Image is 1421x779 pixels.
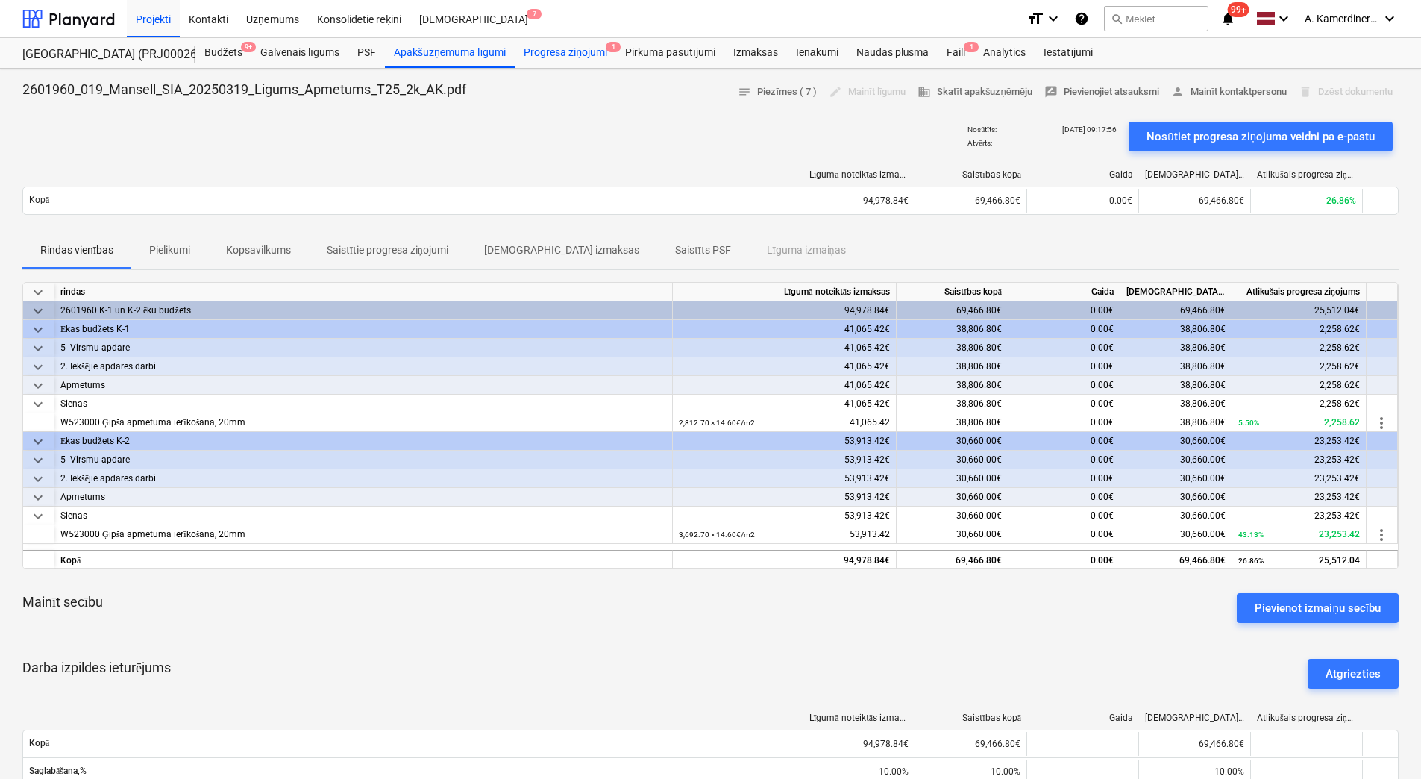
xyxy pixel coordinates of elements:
[1305,13,1379,25] span: A. Kamerdinerovs
[60,525,666,544] div: W523000 Ģipša apmetuma ierīkošana, 20mm
[1008,432,1120,451] div: 0.00€
[847,38,938,68] a: Naudas plūsma
[787,38,847,68] a: Ienākumi
[1232,283,1367,301] div: Atlikušais progresa ziņojums
[1111,13,1123,25] span: search
[616,38,724,68] a: Pirkuma pasūtījumi
[1008,376,1120,395] div: 0.00€
[1008,550,1120,569] div: 0.00€
[195,38,251,68] a: Budžets9+
[327,243,448,258] p: Saistītie progresa ziņojumi
[1008,469,1120,488] div: 0.00€
[1232,488,1367,507] div: 23,253.42€
[1232,432,1367,451] div: 23,253.42€
[1109,195,1132,206] span: 0.00€
[1308,659,1399,689] button: Atgriezties
[673,395,897,413] div: 41,065.42€
[195,38,251,68] div: Budžets
[1232,395,1367,413] div: 2,258.62€
[1114,138,1117,148] p: -
[29,321,47,339] span: keyboard_arrow_down
[1074,10,1089,28] i: Zināšanu pamats
[1044,85,1058,98] span: rate_review
[60,469,666,488] div: 2. Iekšējie apdares darbi
[1033,169,1133,180] div: Gaida
[22,659,171,689] p: Darba izpildes ieturējums
[527,9,542,19] span: 7
[673,488,897,507] div: 53,913.42€
[738,85,751,98] span: notes
[1346,707,1421,779] iframe: Chat Widget
[60,376,666,395] div: Apmetums
[60,488,666,507] div: Apmetums
[738,84,817,101] span: Piezīmes ( 7 )
[22,593,103,611] p: Mainīt secību
[897,339,1008,357] div: 38,806.80€
[40,243,113,258] p: Rindas vienības
[251,38,348,68] a: Galvenais līgums
[22,81,466,98] p: 2601960_019_Mansell_SIA_20250319_Ligums_Apmetums_T25_2k_AK.pdf
[348,38,385,68] div: PSF
[673,376,897,395] div: 41,065.42€
[803,189,915,213] div: 94,978.84€
[673,451,897,469] div: 53,913.42€
[29,302,47,320] span: keyboard_arrow_down
[1008,357,1120,376] div: 0.00€
[226,243,291,258] p: Kopsavilkums
[1062,125,1117,134] p: [DATE] 09:17:56
[1199,195,1244,206] span: 69,466.80€
[29,738,797,749] span: Kopā
[1232,357,1367,376] div: 2,258.62€
[673,339,897,357] div: 41,065.42€
[897,395,1008,413] div: 38,806.80€
[29,358,47,376] span: keyboard_arrow_down
[1008,320,1120,339] div: 0.00€
[54,550,673,569] div: Kopā
[897,550,1008,569] div: 69,466.80€
[60,357,666,376] div: 2. Iekšējie apdares darbi
[1044,10,1062,28] i: keyboard_arrow_down
[60,413,666,432] div: W523000 Ģipša apmetuma ierīkošana, 20mm
[1033,713,1133,723] div: Gaida
[385,38,515,68] div: Apakšuzņēmuma līgumi
[809,713,909,724] div: Līgumā noteiktās izmaksas
[1373,414,1390,432] span: more_vert
[1257,713,1357,724] div: Atlikušais progresa ziņojums
[54,283,673,301] div: rindas
[732,81,823,104] button: Piezīmes ( 7 )
[974,38,1035,68] a: Analytics
[967,138,991,148] p: Atvērts :
[912,81,1038,104] button: Skatīt apakšuzņēmēju
[1120,339,1232,357] div: 38,806.80€
[1238,413,1360,432] div: 2,258.62
[1120,488,1232,507] div: 30,660.00€
[1232,507,1367,525] div: 23,253.42€
[515,38,616,68] a: Progresa ziņojumi1
[1165,81,1293,104] button: Mainīt kontaktpersonu
[1120,320,1232,339] div: 38,806.80€
[29,766,797,777] span: Saglabāšana,%
[724,38,787,68] a: Izmaksas
[897,376,1008,395] div: 38,806.80€
[897,283,1008,301] div: Saistības kopā
[1129,122,1393,151] button: Nosūtiet progresa ziņojuma veidni pa e-pastu
[1180,417,1226,428] span: 38,806.80€
[1104,6,1208,31] button: Meklēt
[1008,507,1120,525] div: 0.00€
[1232,376,1367,395] div: 2,258.62€
[29,284,47,301] span: keyboard_arrow_down
[1238,531,1264,539] small: 43.13%
[967,125,997,134] p: Nosūtīts :
[673,283,897,301] div: Līgumā noteiktās izmaksas
[1232,469,1367,488] div: 23,253.42€
[673,301,897,320] div: 94,978.84€
[1120,283,1232,301] div: [DEMOGRAPHIC_DATA] izmaksas
[1038,81,1165,104] button: Pievienojiet atsauksmi
[673,550,897,569] div: 94,978.84€
[1326,195,1356,206] span: 26.86%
